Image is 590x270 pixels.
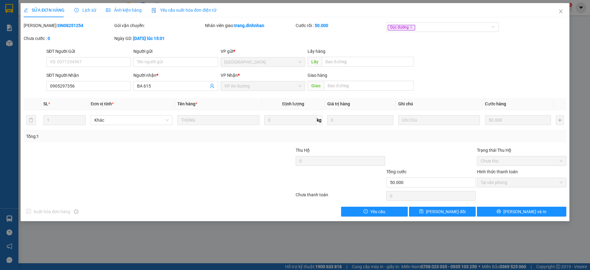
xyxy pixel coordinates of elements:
[370,208,385,215] span: Yêu cầu
[485,101,506,106] span: Cước hàng
[558,9,563,14] span: close
[308,49,325,54] span: Lấy hàng
[341,207,408,217] button: exclamation-circleYêu cầu
[477,147,566,154] div: Trạng thái Thu Hộ
[477,169,518,174] label: Hình thức thanh toán
[388,25,415,30] span: Dọc đường
[24,8,28,12] span: edit
[556,115,564,125] button: plus
[74,8,79,12] span: clock-circle
[296,148,310,153] span: Thu Hộ
[316,115,322,125] span: kg
[497,209,501,214] span: printer
[26,115,36,125] button: delete
[481,156,563,166] span: Chưa thu
[114,35,204,42] div: Ngày GD:
[481,178,563,187] span: Tại văn phòng
[210,84,214,88] span: user-add
[31,208,73,215] span: Xuất hóa đơn hàng
[308,57,322,67] span: Lấy
[133,48,218,55] div: Người gửi
[74,8,96,13] span: Lịch sử
[224,57,301,67] span: Đà Nẵng
[503,208,546,215] span: [PERSON_NAME] và In
[308,73,327,78] span: Giao hàng
[398,115,480,125] input: Ghi Chú
[177,101,197,106] span: Tên hàng
[224,81,301,91] span: VP An Sương
[151,8,156,13] img: icon
[295,191,386,202] div: Chưa thanh toán
[106,8,142,13] span: Ảnh kiện hàng
[308,81,324,91] span: Giao
[221,73,238,78] span: VP Nhận
[426,208,466,215] span: [PERSON_NAME] đổi
[315,23,328,28] b: 50.000
[552,3,569,20] button: Close
[234,23,264,28] b: trang.dinhnhan
[114,22,204,29] div: Gói vận chuyển:
[409,207,476,217] button: save[PERSON_NAME] đổi
[282,101,304,106] span: Định lượng
[91,101,114,106] span: Đơn vị tính
[177,115,259,125] input: VD: Bàn, Ghế
[48,36,50,41] b: 0
[46,72,131,79] div: SĐT Người Nhận
[364,209,368,214] span: exclamation-circle
[24,8,65,13] span: SỬA ĐƠN HÀNG
[133,72,218,79] div: Người nhận
[296,22,385,29] div: Cước rồi :
[419,209,423,214] span: save
[94,115,169,125] span: Khác
[477,207,566,217] button: printer[PERSON_NAME] và In
[46,48,131,55] div: SĐT Người Gửi
[24,35,113,42] div: Chưa cước :
[57,23,83,28] b: ĐN08251254
[410,26,413,29] span: close
[386,169,407,174] span: Tổng cước
[221,48,305,55] div: VP gửi
[396,98,482,110] th: Ghi chú
[327,101,350,106] span: Giá trị hàng
[43,101,48,106] span: SL
[205,22,294,29] div: Nhân viên giao:
[327,115,393,125] input: 0
[26,133,228,140] div: Tổng: 1
[106,8,110,12] span: picture
[151,8,216,13] span: Yêu cầu xuất hóa đơn điện tử
[322,57,414,67] input: Dọc đường
[74,209,78,214] span: info-circle
[324,81,414,91] input: Dọc đường
[24,22,113,29] div: [PERSON_NAME]:
[485,115,551,125] input: 0
[133,36,165,41] b: [DATE] lúc 15:01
